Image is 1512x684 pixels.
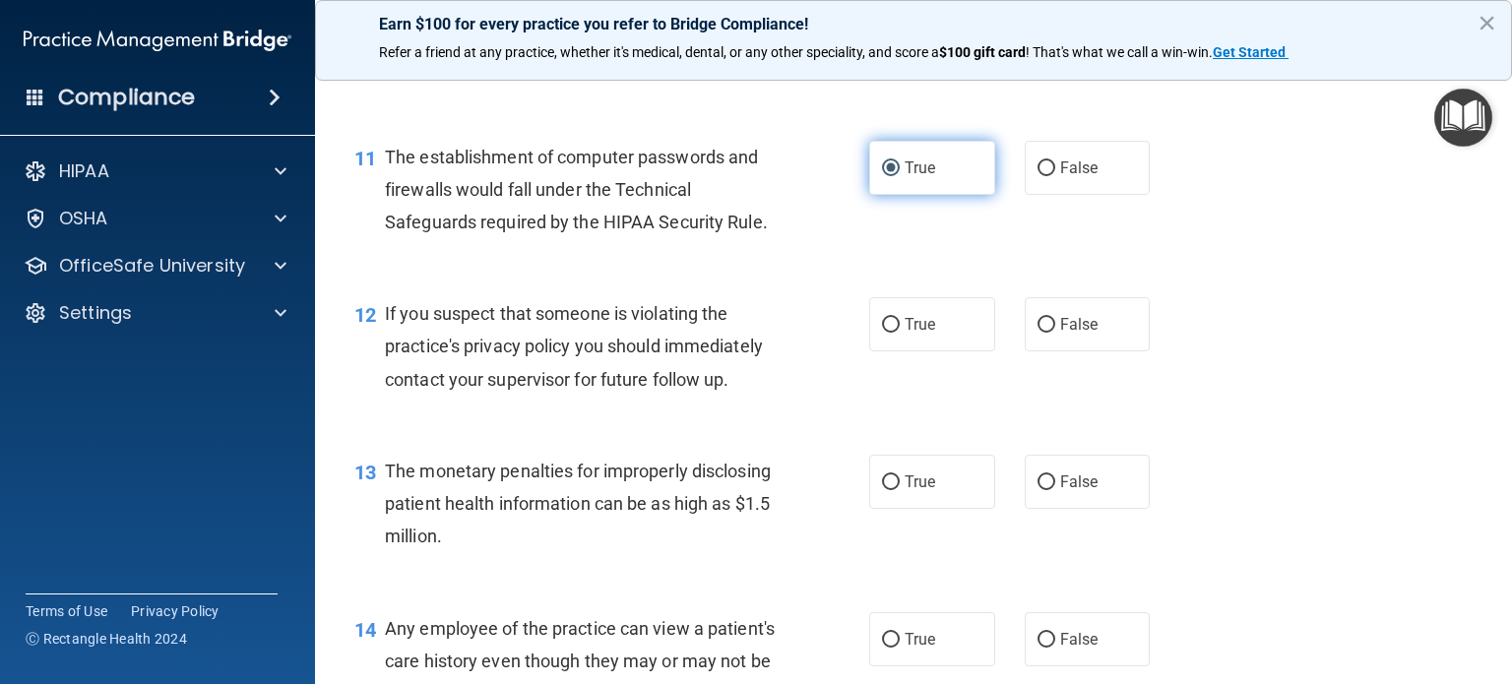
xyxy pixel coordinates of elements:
span: ! That's what we call a win-win. [1026,44,1213,60]
span: True [905,158,935,177]
span: 13 [354,461,376,484]
span: False [1060,472,1099,491]
span: 12 [354,303,376,327]
span: The monetary penalties for improperly disclosing patient health information can be as high as $1.... [385,461,771,546]
a: Settings [24,301,286,325]
span: True [905,315,935,334]
span: False [1060,158,1099,177]
p: Settings [59,301,132,325]
span: 14 [354,618,376,642]
a: OfficeSafe University [24,254,286,278]
input: True [882,475,900,490]
span: True [905,472,935,491]
a: HIPAA [24,159,286,183]
button: Open Resource Center [1434,89,1492,147]
span: 11 [354,147,376,170]
a: Privacy Policy [131,601,220,621]
button: Close [1478,7,1496,38]
strong: $100 gift card [939,44,1026,60]
a: Get Started [1213,44,1289,60]
input: True [882,318,900,333]
input: False [1038,318,1055,333]
h4: Compliance [58,84,195,111]
span: Refer a friend at any practice, whether it's medical, dental, or any other speciality, and score a [379,44,939,60]
a: Terms of Use [26,601,107,621]
span: The establishment of computer passwords and firewalls would fall under the Technical Safeguards r... [385,147,768,232]
span: If you suspect that someone is violating the practice's privacy policy you should immediately con... [385,303,763,389]
a: OSHA [24,207,286,230]
input: True [882,633,900,648]
input: False [1038,633,1055,648]
span: Ⓒ Rectangle Health 2024 [26,629,187,649]
strong: Get Started [1213,44,1286,60]
input: False [1038,475,1055,490]
p: HIPAA [59,159,109,183]
span: False [1060,630,1099,649]
span: False [1060,315,1099,334]
input: True [882,161,900,176]
p: Earn $100 for every practice you refer to Bridge Compliance! [379,15,1448,33]
p: OSHA [59,207,108,230]
span: True [905,630,935,649]
p: OfficeSafe University [59,254,245,278]
input: False [1038,161,1055,176]
img: PMB logo [24,21,291,60]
